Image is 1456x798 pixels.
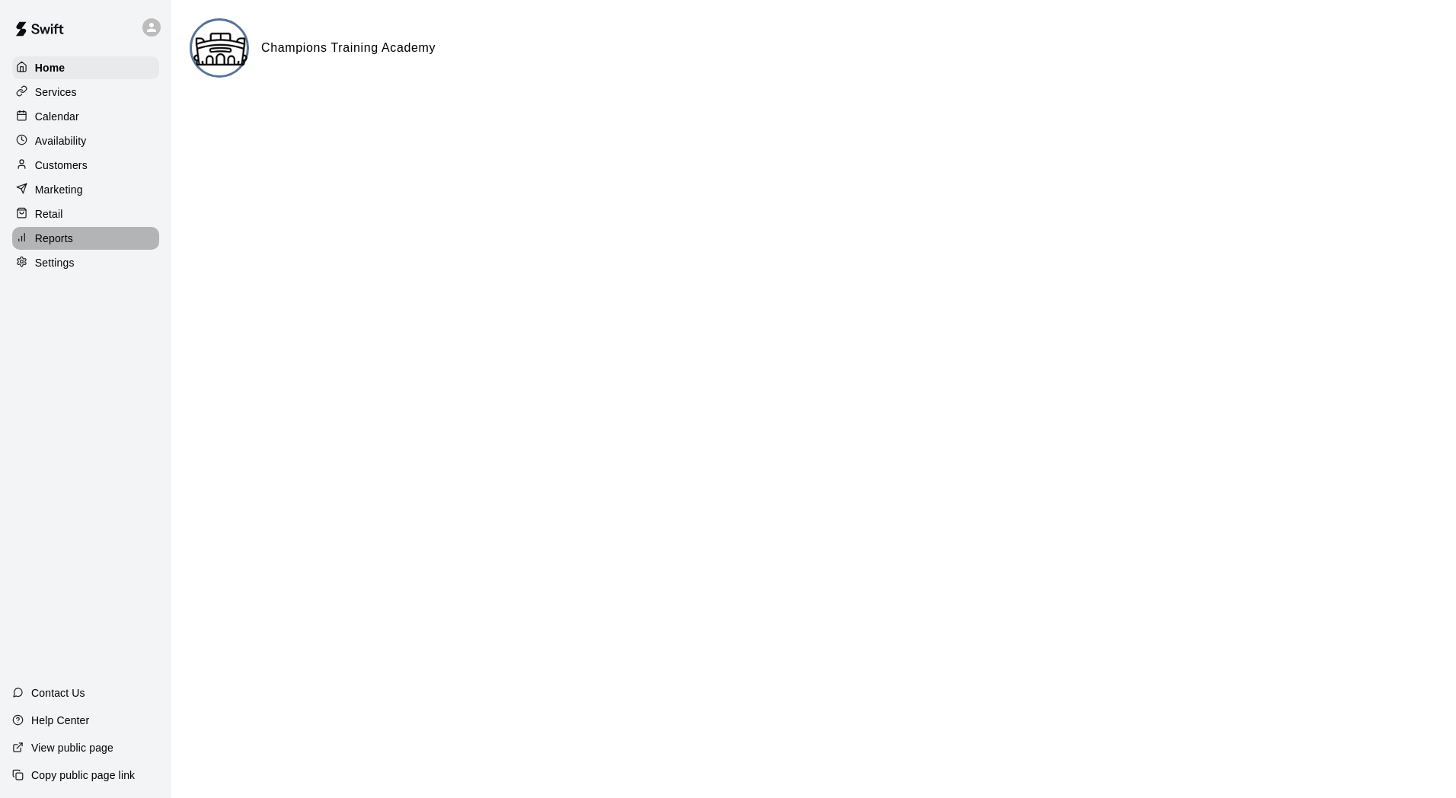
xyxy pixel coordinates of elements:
[12,81,159,104] a: Services
[12,227,159,250] a: Reports
[35,255,75,270] p: Settings
[35,133,87,148] p: Availability
[35,158,88,173] p: Customers
[261,38,436,58] h6: Champions Training Academy
[192,21,249,78] img: Champions Training Academy logo
[35,231,73,246] p: Reports
[31,740,113,755] p: View public page
[31,768,135,783] p: Copy public page link
[12,105,159,128] a: Calendar
[12,154,159,177] a: Customers
[12,129,159,152] a: Availability
[12,178,159,201] a: Marketing
[12,56,159,79] a: Home
[12,203,159,225] a: Retail
[35,182,83,197] p: Marketing
[31,685,85,701] p: Contact Us
[12,251,159,274] a: Settings
[35,60,65,75] p: Home
[35,85,77,100] p: Services
[35,109,79,124] p: Calendar
[35,206,63,222] p: Retail
[31,713,89,728] p: Help Center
